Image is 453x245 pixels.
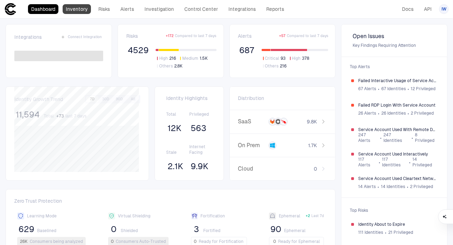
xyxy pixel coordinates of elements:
[265,56,279,61] span: Critical
[141,4,177,14] a: Investigation
[308,142,317,149] span: 1.7K
[238,118,266,125] span: SaaS
[126,33,138,39] span: Risks
[27,213,57,219] span: Learning Mode
[287,34,328,38] span: Compared to last 7 days
[273,239,276,244] span: 0
[377,181,380,192] span: ∙
[358,132,378,143] span: 247 Alerts
[225,4,259,14] a: Integrations
[199,239,244,244] span: Ready for Fortification
[118,213,150,219] span: Virtual Shielding
[407,84,410,94] span: ∙
[346,203,443,217] span: Top Risks
[179,55,209,62] button: Medium1.5K
[358,127,437,132] span: Service Account Used With Remote Desktop Protocol
[411,110,434,116] span: 2 Privileged
[166,95,212,101] span: Identity Highlights
[311,214,324,218] span: Last 7d
[279,34,285,38] span: + 57
[270,224,281,235] span: 90
[289,55,311,62] button: High378
[262,55,287,62] button: Critical93
[204,228,221,233] span: Fortified
[175,34,217,38] span: Compared to last 7 days
[358,86,376,92] span: 67 Alerts
[421,4,435,14] a: API
[238,165,266,172] span: Cloud
[65,113,86,119] span: last 7 days
[189,161,210,172] button: 9.9K
[86,96,98,102] button: 7D
[194,239,197,244] span: 0
[113,96,126,102] button: 90D
[381,184,405,189] span: 14 Identities
[14,109,41,120] button: 11,594
[189,144,212,155] span: Internet Facing
[156,55,177,62] button: High216
[240,45,255,56] span: 687
[166,34,174,38] span: + 172
[16,109,40,120] span: 11,594
[111,224,116,235] span: 0
[269,224,283,235] button: 90
[238,33,252,39] span: Alerts
[314,166,317,172] span: 0
[284,228,305,233] span: Ephemeral
[44,113,54,119] span: Total
[166,161,185,172] button: 2.1K
[406,181,409,192] span: ∙
[358,78,437,84] span: Failed Interactive Usage of Service Account
[306,214,310,218] span: + 2
[189,123,208,134] button: 563
[410,184,433,189] span: 2 Privileged
[384,227,387,238] span: ∙
[238,95,264,101] span: Distribution
[353,43,436,48] span: Key Findings Requiring Attention
[377,84,380,94] span: ∙
[14,198,327,207] span: Zero Trust Protection
[409,157,411,167] span: ∙
[377,108,380,118] span: ∙
[358,184,376,189] span: 14 Alerts
[238,45,256,56] button: 687
[63,4,91,14] a: Inventory
[28,4,58,14] a: Dashboard
[346,60,443,74] span: Top Alerts
[358,230,383,235] span: 111 Identities
[381,86,406,92] span: 67 Identities
[358,110,376,116] span: 26 Alerts
[382,157,407,168] span: 117 Identities
[99,96,112,102] button: 30D
[381,110,406,116] span: 26 Identities
[68,35,102,39] span: Connect Integration
[441,6,446,12] span: IW
[108,224,119,235] button: 0
[383,132,410,143] span: 247 Identities
[407,108,410,118] span: ∙
[14,34,42,40] span: Integrations
[168,123,182,134] span: 12K
[358,222,437,227] span: Identity About to Expire
[292,56,301,61] span: High
[191,161,208,172] span: 9.9K
[194,224,199,235] span: 3
[411,132,413,143] span: ∙
[14,96,63,102] span: Identity Growth Trend
[117,4,137,14] a: Alerts
[166,123,183,134] button: 12K
[59,33,103,41] button: Connect Integration
[200,56,208,61] span: 1.5K
[191,123,206,134] span: 563
[353,33,436,40] span: Open Issues
[128,45,149,56] span: 4529
[302,56,310,61] span: 378
[201,213,225,219] span: Fortification
[415,132,437,143] span: 8 Privileged
[19,224,34,235] span: 629
[278,239,320,244] span: Ready for Ephemeral
[281,56,286,61] span: 93
[37,228,56,233] span: Baselined
[412,157,437,168] span: 14 Privileged
[380,132,382,143] span: ∙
